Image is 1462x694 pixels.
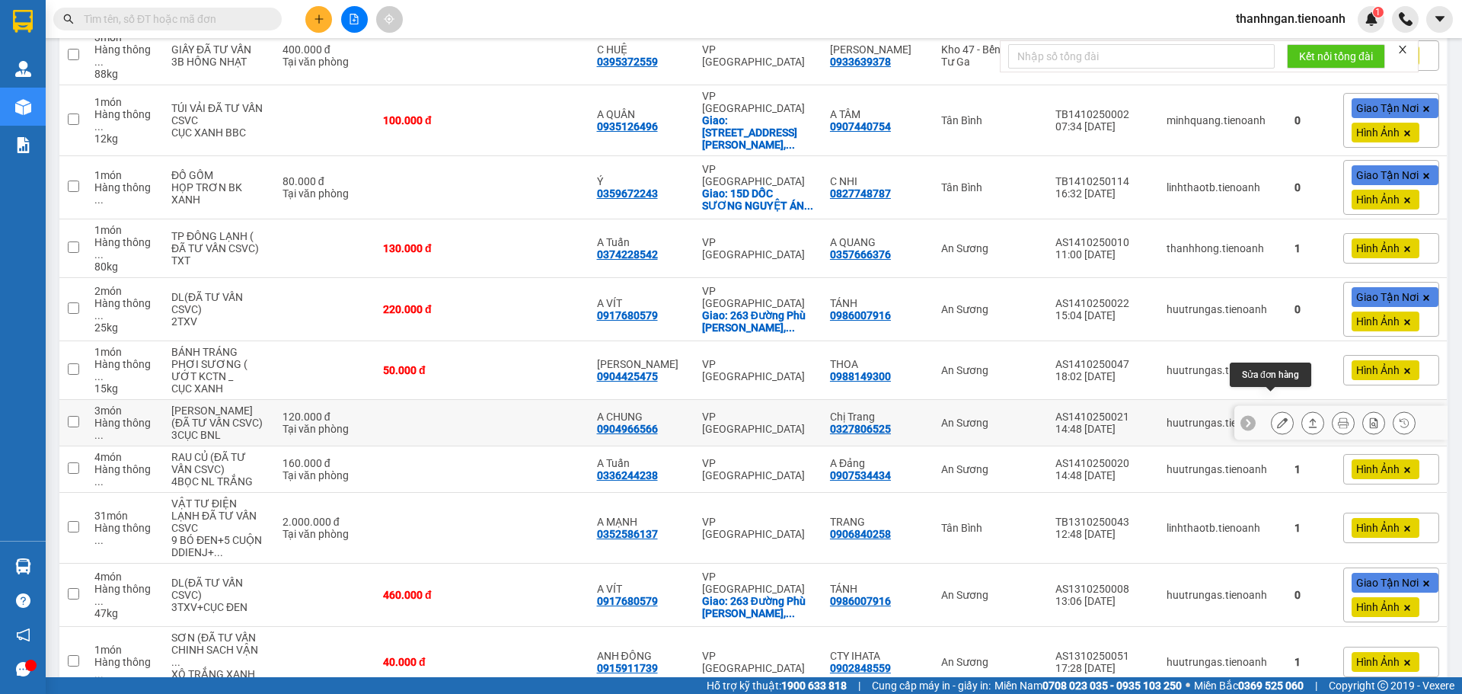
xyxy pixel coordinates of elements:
div: 1 [1294,522,1328,534]
span: ... [94,248,104,261]
div: C NHI [830,175,926,187]
div: Tại văn phòng [283,56,368,68]
div: DL(ĐÃ TƯ VẤN CSVC) [171,291,267,315]
div: Hàng thông thường [94,656,156,680]
sup: 1 [1373,7,1384,18]
div: 0359672243 [597,187,658,200]
span: Hình Ảnh [1356,126,1400,139]
div: 12:48 [DATE] [1055,528,1151,540]
div: Giao: 263 Đường Phù Đổng Thiên Vương, Phường 8, Đà Lạt, Lâm Đồng [702,309,815,334]
div: 1 [1294,463,1328,475]
div: A VÍT [597,297,687,309]
div: VP [GEOGRAPHIC_DATA] [702,516,815,540]
span: ... [94,429,104,441]
div: VP [GEOGRAPHIC_DATA] [702,43,815,68]
input: Nhập số tổng đài [1008,44,1275,69]
div: Hàng thông thường [94,583,156,607]
div: VP [GEOGRAPHIC_DATA] [702,457,815,481]
span: ... [786,321,795,334]
div: Tại văn phòng [283,187,368,200]
div: 1 món [94,346,156,358]
div: An Sương [941,463,1040,475]
div: 0 [1294,303,1328,315]
div: CỤC XANH [171,382,267,395]
div: A Đảng [830,457,926,469]
div: DL(ĐÃ TƯ VẤN CSVC) [171,577,267,601]
div: 0907534434 [830,469,891,481]
div: Hàng thông thường [94,522,156,546]
div: VP [GEOGRAPHIC_DATA] [702,236,815,261]
div: 0 [1294,114,1328,126]
span: Hình Ảnh [1356,363,1400,377]
span: ... [804,200,813,212]
div: Ý [597,175,687,187]
div: 88 kg [94,68,156,80]
span: ... [171,656,180,668]
div: AS1410250020 [1055,457,1151,469]
span: Hình Ảnh [1356,462,1400,476]
div: 2.000.000 đ [283,516,368,528]
div: Tân Bình [941,114,1040,126]
span: ... [94,595,104,607]
div: 0915911739 [597,662,658,674]
div: 2TXV [171,315,267,328]
div: huutrungas.tienoanh [1167,463,1279,475]
div: AS1410250022 [1055,297,1151,309]
div: 9 BÓ ĐEN+5 CUỘN DDIENJ+1 CUỘN TRÒN+9T VÀNG CHỮ XANH+1T TRẮNG CHỮ ĐỎ [171,534,267,558]
div: C NGỌC [830,43,926,56]
div: 1 món [94,96,156,108]
div: Giao: 263 Đường Phù Đổng Thiên Vương, Phường 8, Đà Lạt, Lâm Đồng [702,595,815,619]
div: 0 [1294,181,1328,193]
div: Hàng thông thường [94,358,156,382]
div: 17:28 [DATE] [1055,662,1151,674]
div: 2 món [94,285,156,297]
span: Kết nối tổng đài [1299,48,1373,65]
span: Hình Ảnh [1356,521,1400,535]
span: ⚪️ [1186,683,1190,689]
div: 1 món [94,644,156,656]
div: Tại văn phòng [283,423,368,435]
div: minhquang.tienoanh [1167,114,1279,126]
div: Sửa đơn hàng [1271,411,1294,434]
div: 0327806525 [830,423,891,435]
div: RAU CỦ (ĐÃ TƯ VẤN CSVC) [171,451,267,475]
div: linhthaotb.tienoanh [1167,181,1279,193]
div: 0935126496 [597,120,658,133]
div: TB1410250114 [1055,175,1151,187]
span: Hình Ảnh [1356,655,1400,669]
span: 1 [1375,7,1381,18]
span: | [858,677,860,694]
div: 47 kg [94,607,156,619]
div: THANH HIỀN [597,358,687,370]
div: A TÂM [830,108,926,120]
div: 220.000 đ [383,303,474,315]
div: Kho 47 - Bến Xe Ngã Tư Ga [941,43,1040,68]
div: Hàng thông thường [94,297,156,321]
div: 0395372559 [597,56,658,68]
span: Giao Tận Nơi [1356,576,1419,590]
span: ... [94,370,104,382]
div: An Sương [941,303,1040,315]
div: 1 [1294,364,1328,376]
span: Giao Tận Nơi [1356,290,1419,304]
button: file-add [341,6,368,33]
span: Miền Bắc [1194,677,1304,694]
div: VP [GEOGRAPHIC_DATA] [702,571,815,595]
span: close [1397,44,1408,55]
div: Hàng thông thường [94,181,156,206]
span: question-circle [16,593,30,608]
div: 0988149300 [830,370,891,382]
div: 100.000 đ [383,114,474,126]
div: 0904966566 [597,423,658,435]
div: 50.000 đ [383,364,474,376]
span: ... [94,193,104,206]
span: Cung cấp máy in - giấy in: [872,677,991,694]
div: 4BỌC NL TRẮNG [171,475,267,488]
div: 1 [1294,656,1328,668]
div: 0906840258 [830,528,891,540]
span: Hỗ trợ kỹ thuật: [707,677,847,694]
img: warehouse-icon [15,61,31,77]
div: TÁNH [830,583,926,595]
div: A QUANG [830,236,926,248]
span: ... [94,309,104,321]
